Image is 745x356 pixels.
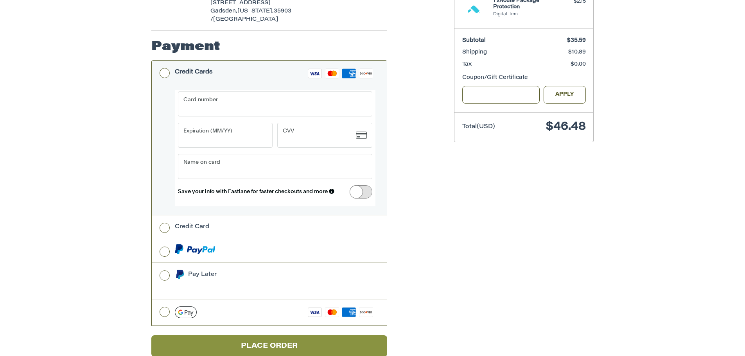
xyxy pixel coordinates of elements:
iframe: Secure Credit Card Frame - Credit Card Number [183,92,355,116]
span: Gadsden, [210,9,237,14]
input: Gift Certificate or Coupon Code [462,86,540,104]
span: Subtotal [462,38,486,43]
span: Tax [462,62,472,67]
span: [GEOGRAPHIC_DATA] [213,17,278,22]
span: [US_STATE], [237,9,274,14]
h2: Payment [151,39,220,55]
span: $10.89 [568,50,586,55]
img: Pay Later icon [175,270,185,279]
button: Apply [544,86,586,104]
img: Google Pay icon [175,306,197,318]
div: Pay Later [188,268,334,281]
div: Credit Card [175,220,209,233]
iframe: Secure Credit Card Frame - Expiration Date [183,123,256,147]
span: $35.59 [567,38,586,43]
div: Coupon/Gift Certificate [462,74,586,82]
span: Shipping [462,50,487,55]
span: [STREET_ADDRESS] [210,0,271,6]
iframe: Secure Credit Card Frame - CVV [283,123,356,147]
span: Total (USD) [462,124,495,130]
iframe: Secure Credit Card Frame - Cardholder Name [183,155,355,178]
li: Digital Item [493,11,553,18]
span: $0.00 [571,62,586,67]
span: $46.48 [546,121,586,133]
iframe: PayPal Message 1 [175,282,334,289]
div: Credit Cards [175,66,213,79]
img: PayPal icon [175,244,215,254]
